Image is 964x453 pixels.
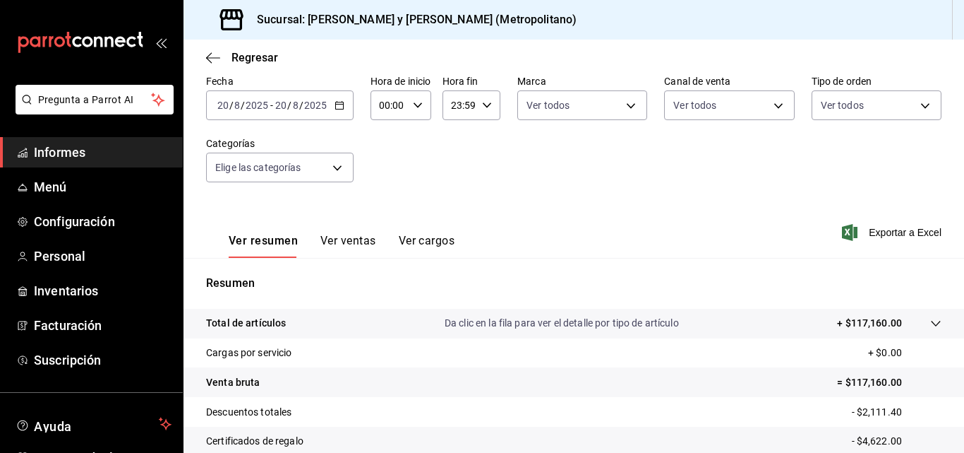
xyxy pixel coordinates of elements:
[673,100,716,111] font: Ver todos
[34,353,101,367] font: Suscripción
[10,102,174,117] a: Pregunta a Parrot AI
[206,76,234,87] font: Fecha
[34,419,72,434] font: Ayuda
[869,227,941,238] font: Exportar a Excel
[445,317,679,329] font: Da clic en la fila para ver el detalle por tipo de artículo
[852,435,902,447] font: - $4,622.00
[442,76,478,87] font: Hora fin
[257,13,577,26] font: Sucursal: [PERSON_NAME] y [PERSON_NAME] (Metropolitano)
[234,100,241,111] input: --
[229,233,454,258] div: pestañas de navegación
[16,85,174,114] button: Pregunta a Parrot AI
[868,347,902,358] font: + $0.00
[34,214,115,229] font: Configuración
[34,145,85,160] font: Informes
[206,377,260,388] font: Venta bruta
[241,100,245,111] font: /
[229,100,234,111] font: /
[206,51,278,64] button: Regresar
[206,406,291,418] font: Descuentos totales
[206,138,255,149] font: Categorías
[837,377,902,388] font: = $117,160.00
[38,94,134,105] font: Pregunta a Parrot AI
[270,100,273,111] font: -
[837,317,902,329] font: + $117,160.00
[206,347,292,358] font: Cargas por servicio
[517,76,546,87] font: Marca
[299,100,303,111] font: /
[34,249,85,264] font: Personal
[845,224,941,241] button: Exportar a Excel
[812,76,872,87] font: Tipo de orden
[229,234,298,247] font: Ver resumen
[231,51,278,64] font: Regresar
[245,100,269,111] input: ----
[206,435,303,447] font: Certificados de regalo
[526,100,570,111] font: Ver todos
[320,234,376,247] font: Ver ventas
[287,100,291,111] font: /
[34,283,98,298] font: Inventarios
[217,100,229,111] input: --
[664,76,730,87] font: Canal de venta
[215,162,301,173] font: Elige las categorías
[155,37,167,48] button: abrir_cajón_menú
[399,234,455,247] font: Ver cargos
[292,100,299,111] input: --
[275,100,287,111] input: --
[34,180,67,194] font: Menú
[821,100,864,111] font: Ver todos
[206,276,255,290] font: Resumen
[852,406,902,418] font: - $2,111.40
[206,317,286,329] font: Total de artículos
[370,76,431,87] font: Hora de inicio
[34,318,102,333] font: Facturación
[303,100,327,111] input: ----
